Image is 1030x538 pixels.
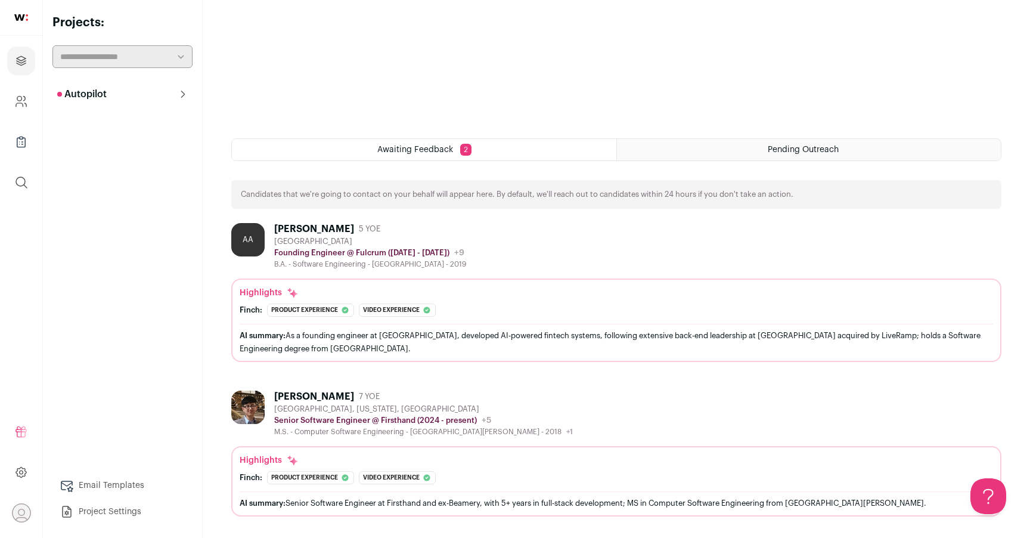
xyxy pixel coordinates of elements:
button: Open dropdown [12,503,31,522]
div: Highlights [240,287,299,299]
span: Pending Outreach [768,146,839,154]
a: Projects [7,47,35,75]
div: Senior Software Engineer at Firsthand and ex-Beamery, with 5+ years in full-stack development; MS... [240,497,993,509]
a: Pending Outreach [617,139,1001,160]
a: Company Lists [7,128,35,156]
span: 5 YOE [359,224,380,234]
span: AI summary: [240,499,286,507]
span: AI summary: [240,332,286,339]
div: [PERSON_NAME] [274,391,354,403]
div: AA [231,223,265,256]
span: +9 [454,249,464,257]
div: [PERSON_NAME] [274,223,354,235]
span: Awaiting Feedback [377,146,453,154]
div: B.A. - Software Engineering - [GEOGRAPHIC_DATA] - 2019 [274,259,466,269]
iframe: Help Scout Beacon - Open [970,478,1006,514]
div: Video experience [359,304,436,317]
span: +1 [566,428,573,435]
div: Highlights [240,454,299,466]
img: wellfound-shorthand-0d5821cbd27db2630d0214b213865d53afaa358527fdda9d0ea32b1df1b89c2c.svg [14,14,28,21]
div: [GEOGRAPHIC_DATA], [US_STATE], [GEOGRAPHIC_DATA] [274,404,573,414]
p: Autopilot [57,87,107,101]
a: Company and ATS Settings [7,87,35,116]
div: Finch: [240,305,262,315]
div: Candidates that we're going to contact on your behalf will appear here. By default, we'll reach o... [231,180,1001,209]
p: Senior Software Engineer @ Firsthand (2024 - present) [274,416,477,425]
a: Email Templates [52,474,193,497]
div: Product experience [267,304,354,317]
div: Finch: [240,473,262,483]
p: Founding Engineer @ Fulcrum ([DATE] - [DATE]) [274,248,449,258]
div: Product experience [267,471,354,484]
div: M.S. - Computer Software Engineering - [GEOGRAPHIC_DATA][PERSON_NAME] - 2018 [274,427,573,437]
button: Autopilot [52,82,193,106]
div: [GEOGRAPHIC_DATA] [274,237,466,246]
div: Video experience [359,471,436,484]
a: AA [PERSON_NAME] 5 YOE [GEOGRAPHIC_DATA] Founding Engineer @ Fulcrum ([DATE] - [DATE]) +9 B.A. - ... [231,223,1001,361]
img: 4ceb0fe29378365917c09a61a21a20f54206769955c5baf1a8ecf6b1619985d9 [231,391,265,424]
div: As a founding engineer at [GEOGRAPHIC_DATA], developed AI-powered fintech systems, following exte... [240,329,993,354]
a: [PERSON_NAME] 7 YOE [GEOGRAPHIC_DATA], [US_STATE], [GEOGRAPHIC_DATA] Senior Software Engineer @ F... [231,391,1001,517]
h2: Projects: [52,14,193,31]
span: 7 YOE [359,392,380,401]
a: Project Settings [52,500,193,524]
span: +5 [482,416,491,425]
span: 2 [460,144,471,156]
